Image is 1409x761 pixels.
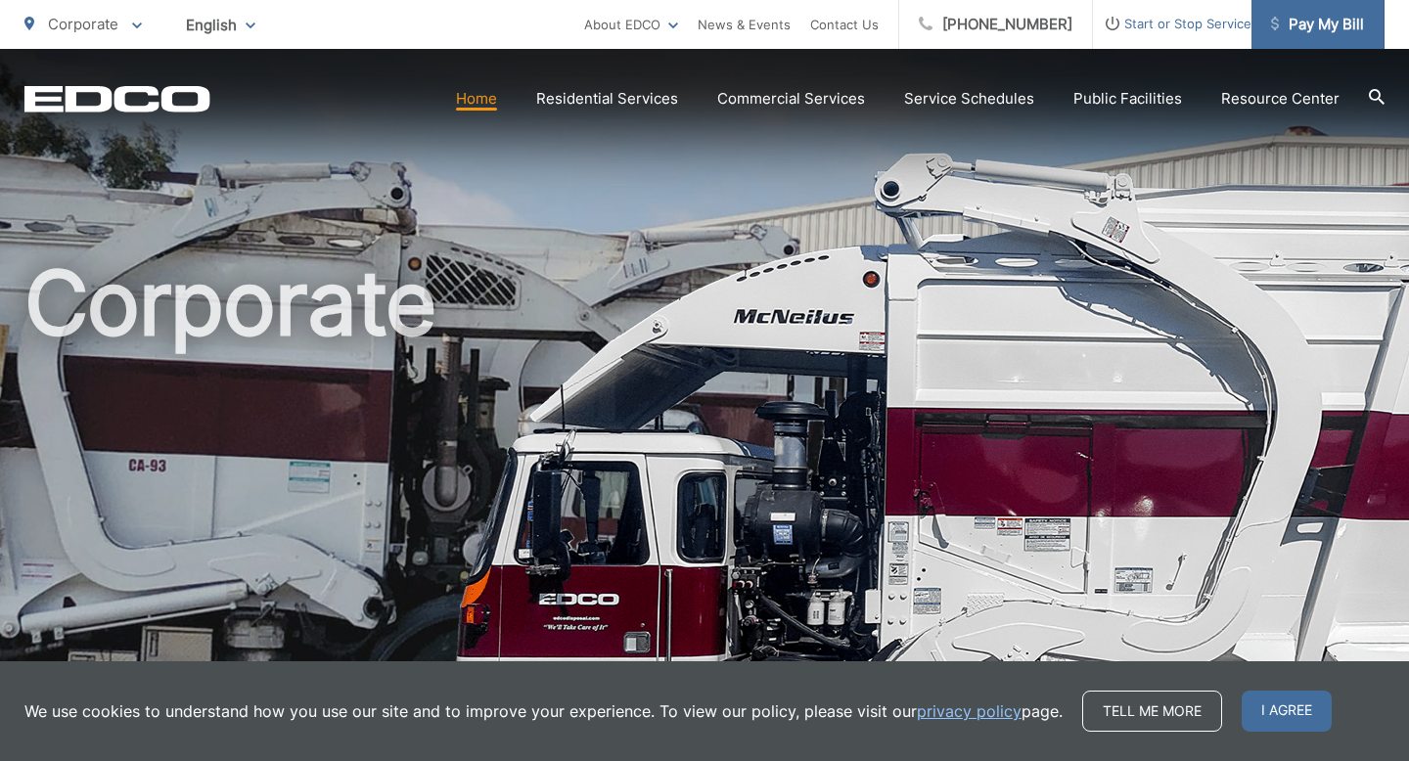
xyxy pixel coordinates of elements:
[1242,691,1332,732] span: I agree
[171,8,270,42] span: English
[904,87,1034,111] a: Service Schedules
[24,699,1063,723] p: We use cookies to understand how you use our site and to improve your experience. To view our pol...
[698,13,791,36] a: News & Events
[1271,13,1364,36] span: Pay My Bill
[24,85,210,112] a: EDCD logo. Return to the homepage.
[917,699,1022,723] a: privacy policy
[1221,87,1340,111] a: Resource Center
[48,15,118,33] span: Corporate
[1073,87,1182,111] a: Public Facilities
[536,87,678,111] a: Residential Services
[810,13,879,36] a: Contact Us
[717,87,865,111] a: Commercial Services
[1082,691,1222,732] a: Tell me more
[456,87,497,111] a: Home
[584,13,678,36] a: About EDCO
